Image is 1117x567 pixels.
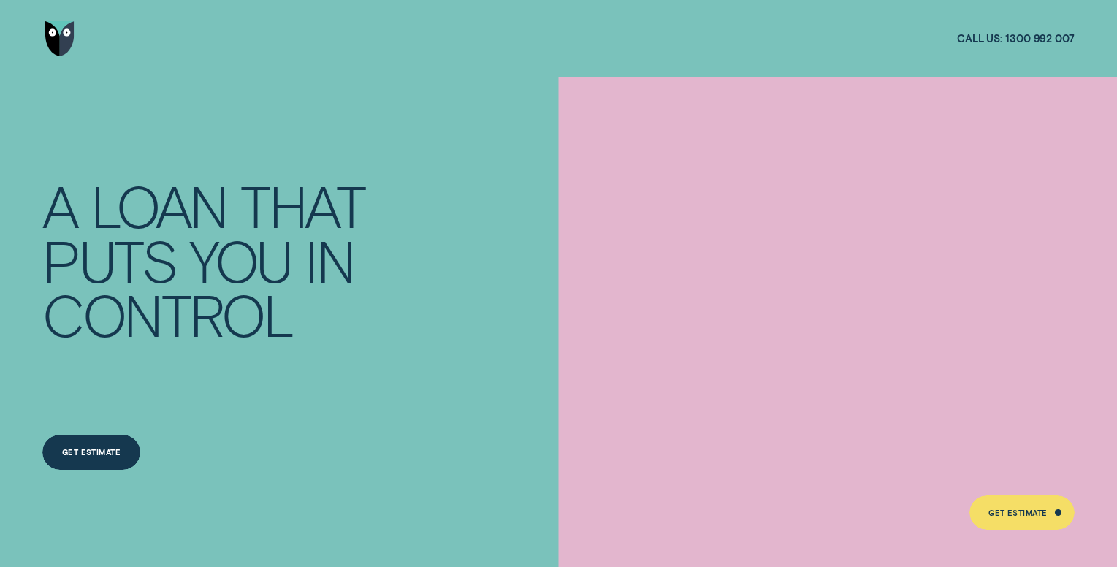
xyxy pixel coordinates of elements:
a: Get Estimate [42,435,140,470]
span: Call us: [957,32,1002,46]
a: Call us:1300 992 007 [957,32,1074,46]
span: 1300 992 007 [1005,32,1074,46]
h4: A LOAN THAT PUTS YOU IN CONTROL [42,178,378,340]
a: Get Estimate [969,495,1075,530]
img: Wisr [45,21,75,56]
